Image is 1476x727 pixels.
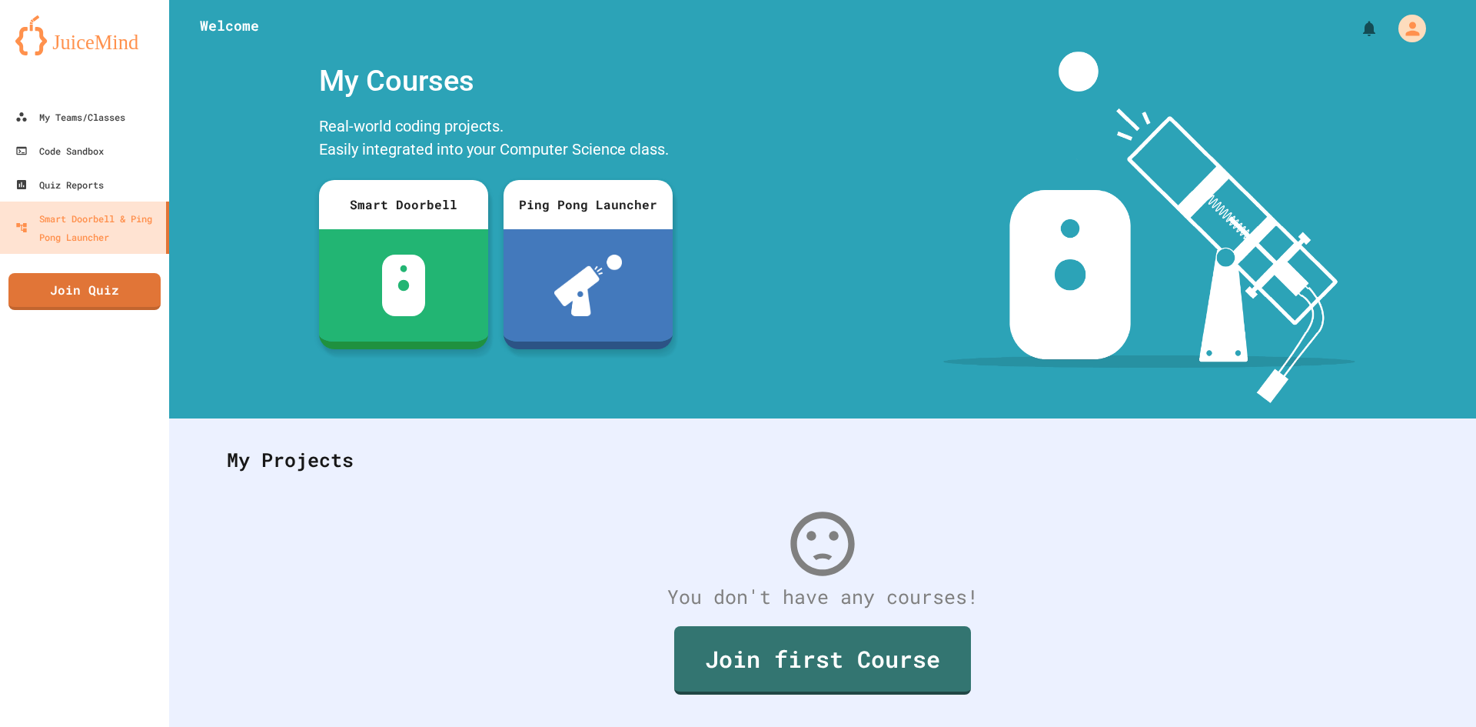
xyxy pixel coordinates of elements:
div: You don't have any courses! [211,582,1434,612]
img: ppl-with-ball.png [554,255,623,316]
a: Join Quiz [8,273,161,310]
div: My Notifications [1331,15,1382,42]
div: Ping Pong Launcher [504,180,673,229]
img: banner-image-my-projects.png [943,52,1355,403]
div: Code Sandbox [15,142,104,160]
div: Real-world coding projects. Easily integrated into your Computer Science class. [311,111,680,168]
div: Quiz Reports [15,175,104,194]
a: Join first Course [674,626,971,695]
div: My Courses [311,52,680,111]
div: Smart Doorbell & Ping Pong Launcher [15,209,160,246]
img: logo-orange.svg [15,15,154,55]
div: My Projects [211,430,1434,490]
div: My Teams/Classes [15,108,125,126]
img: sdb-white.svg [382,255,426,316]
div: Smart Doorbell [319,180,488,229]
div: My Account [1382,11,1430,46]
